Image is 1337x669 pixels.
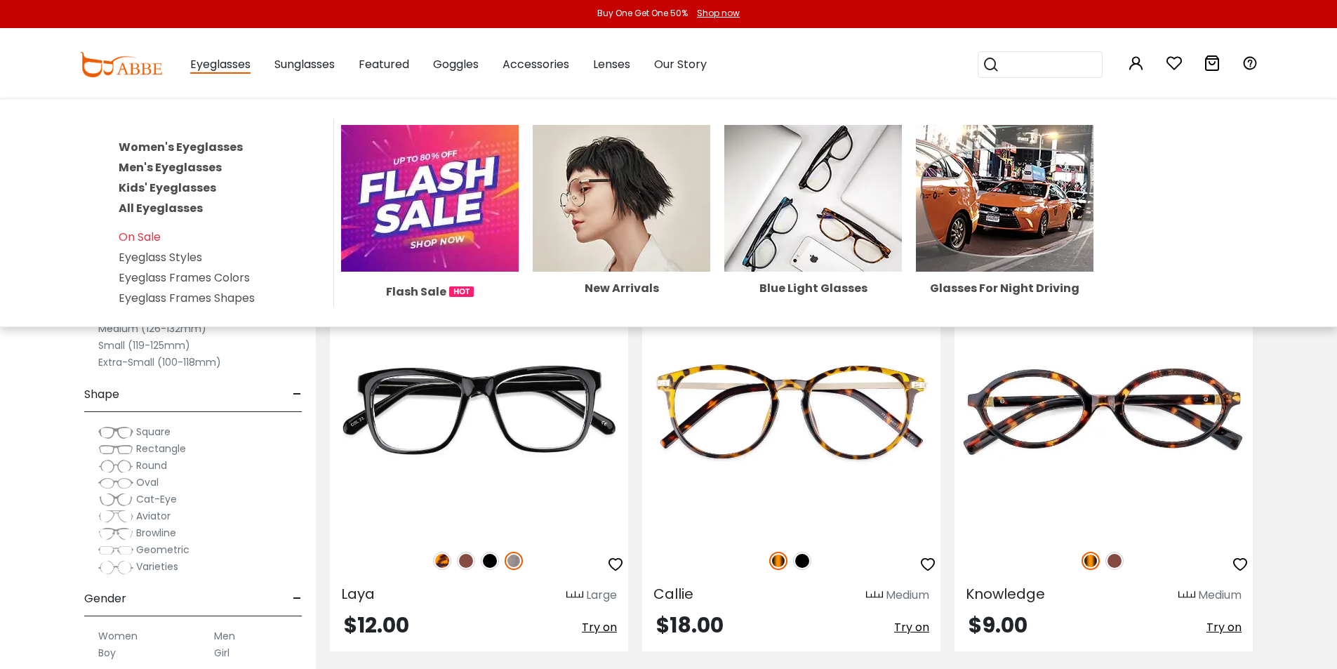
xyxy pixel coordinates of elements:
[98,493,133,507] img: Cat-Eye.png
[119,180,216,196] a: Kids' Eyeglasses
[190,56,251,74] span: Eyeglasses
[136,559,178,574] span: Varieties
[449,286,474,297] img: 1724998894317IetNH.gif
[98,354,221,371] label: Extra-Small (100-118mm)
[533,283,710,294] div: New Arrivals
[1198,587,1242,604] div: Medium
[769,552,787,570] img: Tortoise
[656,610,724,640] span: $18.00
[98,320,206,337] label: Medium (126-132mm)
[593,56,630,72] span: Lenses
[84,378,119,411] span: Shape
[894,619,929,635] span: Try on
[119,229,161,245] a: On Sale
[1206,619,1242,635] span: Try on
[119,200,203,216] a: All Eyeglasses
[341,584,375,604] span: Laya
[136,442,186,456] span: Rectangle
[274,56,335,72] span: Sunglasses
[1082,552,1100,570] img: Tortoise
[793,552,811,570] img: Black
[79,52,162,77] img: abbeglasses.com
[966,584,1045,604] span: Knowledge
[214,644,230,661] label: Girl
[642,288,940,536] img: Tortoise Callie - Combination ,Universal Bridge Fit
[582,619,617,635] span: Try on
[136,526,176,540] span: Browline
[84,582,126,616] span: Gender
[866,590,883,601] img: size ruler
[724,125,902,272] img: Blue Light Glasses
[533,190,710,294] a: New Arrivals
[505,552,523,570] img: Gun
[653,584,693,604] span: Callie
[119,139,243,155] a: Women's Eyeglasses
[433,56,479,72] span: Goggles
[697,7,740,20] div: Shop now
[119,290,255,306] a: Eyeglass Frames Shapes
[582,615,617,640] button: Try on
[98,337,190,354] label: Small (119-125mm)
[119,270,250,286] a: Eyeglass Frames Colors
[119,159,222,175] a: Men's Eyeglasses
[654,56,707,72] span: Our Story
[98,526,133,541] img: Browline.png
[724,190,902,294] a: Blue Light Glasses
[1178,590,1195,601] img: size ruler
[597,7,688,20] div: Buy One Get One 50%
[98,459,133,473] img: Round.png
[341,190,519,300] a: Flash Sale
[136,509,171,523] span: Aviator
[690,7,740,19] a: Shop now
[119,249,202,265] a: Eyeglass Styles
[916,190,1093,294] a: Glasses For Night Driving
[386,283,446,300] span: Flash Sale
[98,560,133,575] img: Varieties.png
[886,587,929,604] div: Medium
[136,492,177,506] span: Cat-Eye
[481,552,499,570] img: Black
[457,552,475,570] img: Brown
[954,288,1253,536] img: Tortoise Knowledge - Acetate ,Universal Bridge Fit
[969,610,1027,640] span: $9.00
[98,510,133,524] img: Aviator.png
[1105,552,1124,570] img: Brown
[894,615,929,640] button: Try on
[1206,615,1242,640] button: Try on
[533,125,710,272] img: New Arrivals
[916,125,1093,272] img: Glasses For Night Driving
[98,425,133,439] img: Square.png
[136,543,189,557] span: Geometric
[98,543,133,557] img: Geometric.png
[586,587,617,604] div: Large
[293,378,302,411] span: -
[136,475,159,489] span: Oval
[433,552,451,570] img: Leopard
[214,628,235,644] label: Men
[136,425,171,439] span: Square
[98,644,116,661] label: Boy
[916,283,1093,294] div: Glasses For Night Driving
[344,610,409,640] span: $12.00
[98,476,133,490] img: Oval.png
[293,582,302,616] span: -
[724,283,902,294] div: Blue Light Glasses
[503,56,569,72] span: Accessories
[341,125,519,272] img: Flash Sale
[136,458,167,472] span: Round
[330,288,628,536] img: Gun Laya - Plastic ,Universal Bridge Fit
[98,442,133,456] img: Rectangle.png
[566,590,583,601] img: size ruler
[359,56,409,72] span: Featured
[98,628,138,644] label: Women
